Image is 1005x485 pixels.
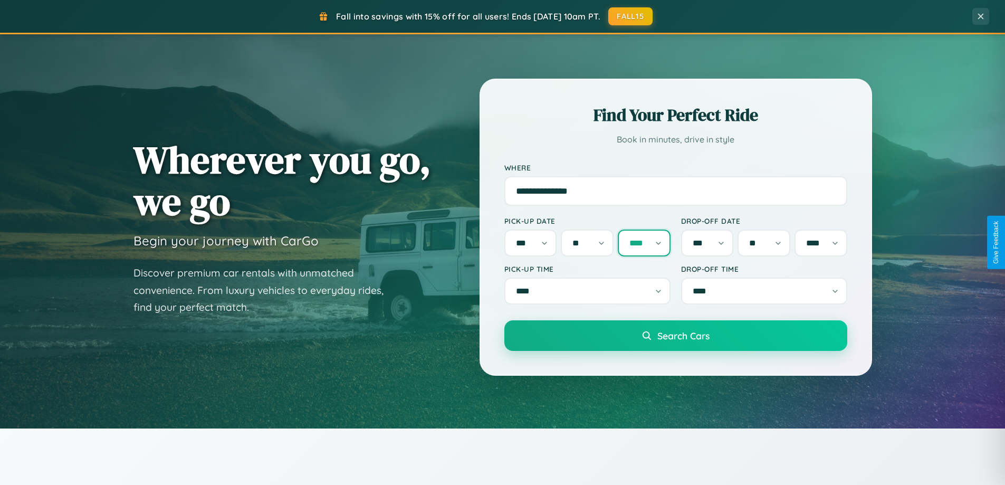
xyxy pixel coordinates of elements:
div: Give Feedback [992,221,1000,264]
p: Discover premium car rentals with unmatched convenience. From luxury vehicles to everyday rides, ... [133,264,397,316]
label: Pick-up Date [504,216,671,225]
h1: Wherever you go, we go [133,139,431,222]
button: FALL15 [608,7,653,25]
label: Where [504,163,847,172]
span: Fall into savings with 15% off for all users! Ends [DATE] 10am PT. [336,11,600,22]
label: Pick-up Time [504,264,671,273]
p: Book in minutes, drive in style [504,132,847,147]
h3: Begin your journey with CarGo [133,233,319,249]
label: Drop-off Time [681,264,847,273]
span: Search Cars [657,330,710,341]
h2: Find Your Perfect Ride [504,103,847,127]
button: Search Cars [504,320,847,351]
label: Drop-off Date [681,216,847,225]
